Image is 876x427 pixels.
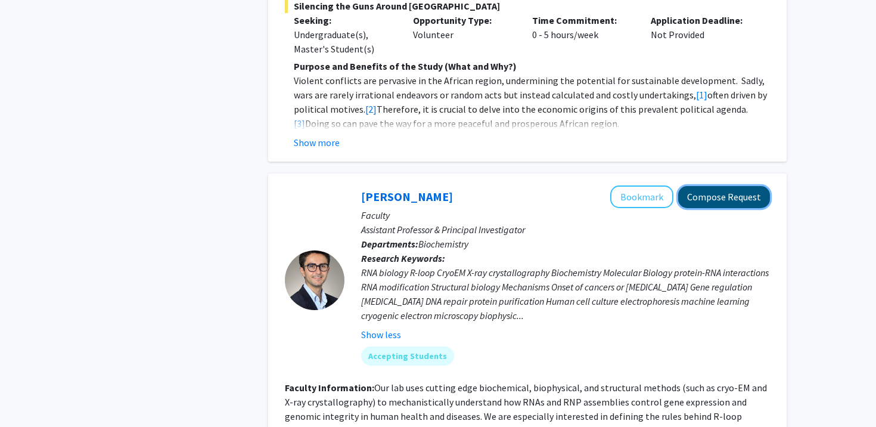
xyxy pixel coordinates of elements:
[404,13,523,56] div: Volunteer
[696,89,707,101] a: [1]
[418,238,468,250] span: Biochemistry
[413,13,514,27] p: Opportunity Type:
[678,186,770,208] button: Compose Request to Charles Bou-Nader
[361,238,418,250] b: Departments:
[9,373,51,418] iframe: Chat
[285,382,374,394] b: Faculty Information:
[365,103,377,115] a: [2]
[361,208,770,222] p: Faculty
[361,252,445,264] b: Research Keywords:
[361,189,453,204] a: [PERSON_NAME]
[294,60,517,72] strong: Purpose and Benefits of the Study (What and Why?)
[361,327,401,342] button: Show less
[361,346,454,366] mat-chip: Accepting Students
[610,185,673,208] button: Add Charles Bou-Nader to Bookmarks
[294,117,305,129] a: [3]
[294,73,770,131] p: Violent conflicts are pervasive in the African region, undermining the potential for sustainable ...
[294,27,395,56] div: Undergraduate(s), Master's Student(s)
[294,13,395,27] p: Seeking:
[651,13,752,27] p: Application Deadline:
[532,13,633,27] p: Time Commitment:
[294,135,340,150] button: Show more
[523,13,642,56] div: 0 - 5 hours/week
[361,265,770,323] div: RNA biology R-loop CryoEM X-ray crystallography Biochemistry Molecular Biology protein-RNA intera...
[642,13,761,56] div: Not Provided
[361,222,770,237] p: Assistant Professor & Principal Investigator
